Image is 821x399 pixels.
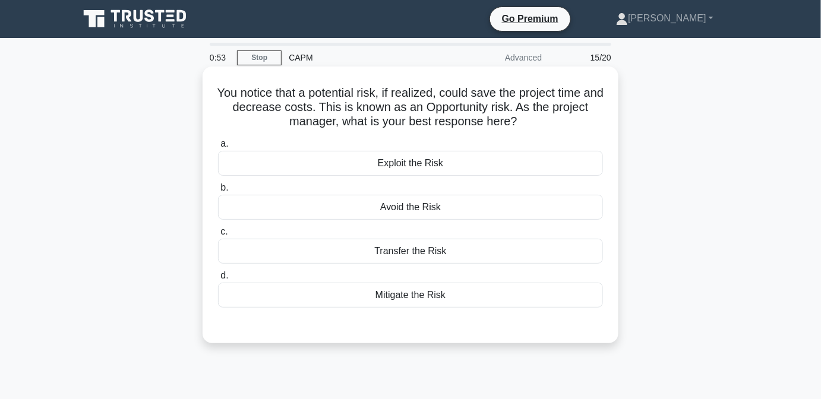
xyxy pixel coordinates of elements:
span: a. [220,138,228,148]
div: 0:53 [203,46,237,69]
div: Transfer the Risk [218,239,603,264]
a: Stop [237,50,282,65]
span: d. [220,270,228,280]
span: c. [220,226,228,236]
div: Advanced [445,46,549,69]
a: Go Premium [495,11,566,26]
div: 15/20 [549,46,618,69]
div: Exploit the Risk [218,151,603,176]
a: [PERSON_NAME] [588,7,742,30]
span: b. [220,182,228,192]
h5: You notice that a potential risk, if realized, could save the project time and decrease costs. Th... [217,85,604,129]
div: CAPM [282,46,445,69]
div: Mitigate the Risk [218,283,603,308]
div: Avoid the Risk [218,195,603,220]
